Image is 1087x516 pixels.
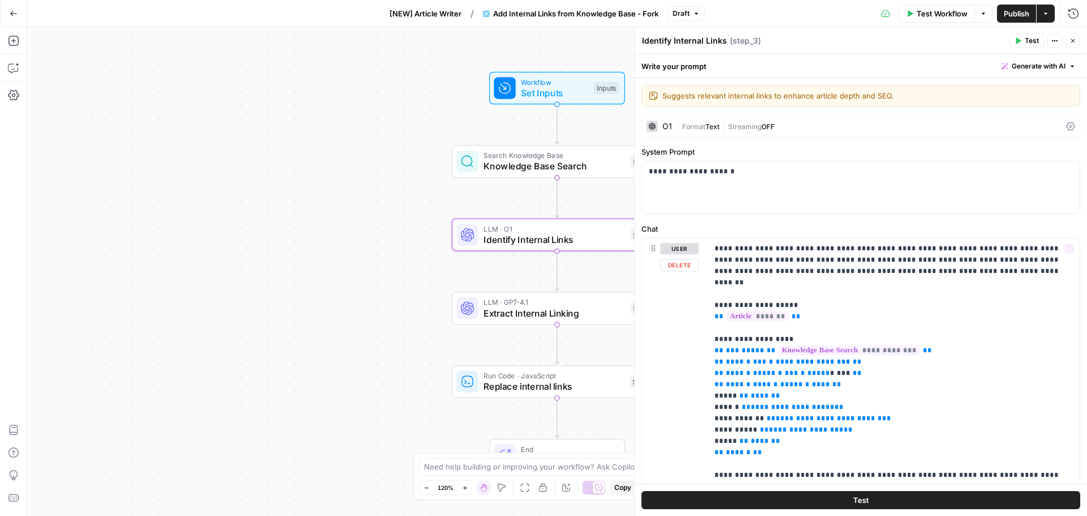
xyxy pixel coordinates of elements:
[641,223,1080,234] label: Chat
[452,292,662,325] div: LLM · GPT-4.1Extract Internal LinkingStep 5
[483,297,625,308] span: LLM · GPT-4.1
[720,120,728,131] span: |
[438,483,453,492] span: 120%
[483,379,624,393] span: Replace internal links
[673,8,690,19] span: Draft
[662,90,1073,101] textarea: Suggests relevant internal links to enhance article depth and SEO.
[899,5,974,23] button: Test Workflow
[917,8,968,19] span: Test Workflow
[660,243,699,254] button: user
[452,219,662,251] div: LLM · O1Identify Internal LinksStep 3
[521,86,588,100] span: Set Inputs
[555,104,559,144] g: Edge from start to step_2
[1012,61,1065,71] span: Generate with AI
[853,494,869,506] span: Test
[997,5,1036,23] button: Publish
[521,443,613,454] span: End
[635,54,1087,78] div: Write your prompt
[662,122,672,130] div: O1
[997,59,1080,74] button: Generate with AI
[1025,36,1039,46] span: Test
[483,223,625,234] span: LLM · O1
[470,7,474,20] span: /
[555,251,559,291] g: Edge from step_3 to step_5
[594,82,619,95] div: Inputs
[730,35,761,46] span: ( step_3 )
[383,5,468,23] button: [NEW] Article Writer
[493,8,658,19] span: Add Internal Links from Knowledge Base - Fork
[641,146,1080,157] label: System Prompt
[761,122,774,131] span: OFF
[452,72,662,105] div: WorkflowSet InputsInputs
[476,5,665,23] button: Add Internal Links from Knowledge Base - Fork
[483,233,625,246] span: Identify Internal Links
[682,122,705,131] span: Format
[483,160,625,173] span: Knowledge Base Search
[390,8,461,19] span: [NEW] Article Writer
[1004,8,1029,19] span: Publish
[483,306,625,320] span: Extract Internal Linking
[728,122,761,131] span: Streaming
[614,483,631,493] span: Copy
[642,35,727,46] textarea: Identify Internal Links
[521,76,588,87] span: Workflow
[452,439,662,472] div: EndOutput
[452,145,662,178] div: Search Knowledge BaseKnowledge Base SearchStep 2
[705,122,720,131] span: Text
[555,325,559,364] g: Edge from step_5 to step_4
[555,398,559,438] g: Edge from step_4 to end
[555,178,559,218] g: Edge from step_2 to step_3
[610,480,636,495] button: Copy
[641,491,1080,509] button: Test
[677,120,682,131] span: |
[483,370,624,381] span: Run Code · JavaScript
[452,365,662,398] div: Run Code · JavaScriptReplace internal linksStep 4
[483,150,625,161] span: Search Knowledge Base
[667,6,705,21] button: Draft
[1009,33,1044,48] button: Test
